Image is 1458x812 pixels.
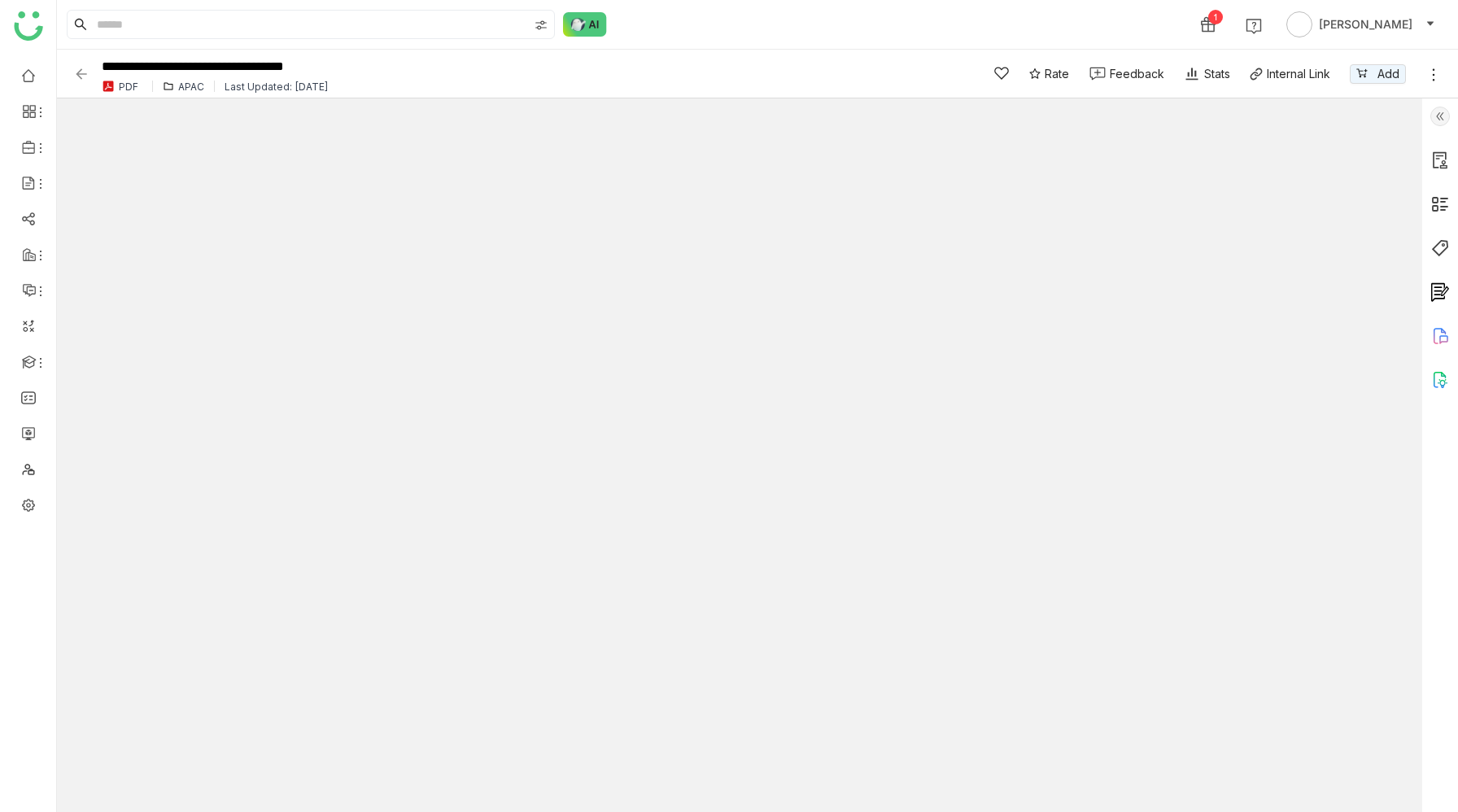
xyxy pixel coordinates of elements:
span: [PERSON_NAME] [1319,15,1412,33]
img: search-type.svg [535,19,548,32]
img: pdf.svg [102,80,115,93]
button: Add [1350,64,1406,84]
button: [PERSON_NAME] [1283,11,1438,37]
span: Add [1377,65,1399,83]
div: Last Updated: [DATE] [225,81,329,93]
div: Internal Link [1267,65,1330,82]
img: help.svg [1246,18,1262,34]
img: logo [14,11,43,41]
img: feedback-1.svg [1089,67,1106,81]
img: ask-buddy-normal.svg [563,12,607,37]
div: 1 [1208,10,1223,24]
img: stats.svg [1184,66,1200,82]
img: folder.svg [163,81,174,92]
div: Feedback [1110,65,1164,82]
div: APAC [178,81,204,93]
img: avatar [1286,11,1312,37]
div: Stats [1184,65,1230,82]
div: PDF [119,81,138,93]
img: back [73,66,89,82]
span: Rate [1045,65,1069,82]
